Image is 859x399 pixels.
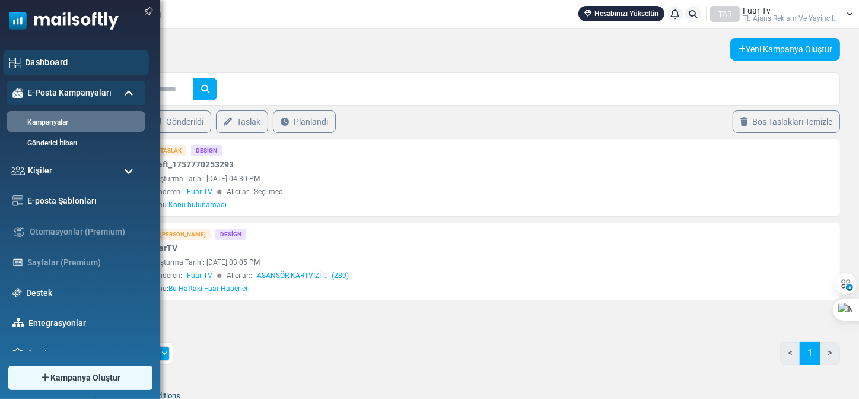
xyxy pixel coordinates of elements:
span: Konu bulunamadı [168,201,227,209]
div: Konu: [149,199,227,210]
span: FUAR TV - TÜRKİYE'DE VE DÜNYADAN EN GÜNCEL FUAR HABERLERİ [50,90,316,123]
table: divider [94,18,272,19]
a: Dashboard [25,56,142,69]
a: E-posta Şablonları [27,195,139,207]
span: Fuar Tv [743,7,771,15]
a: TAR Fuar Tv Tb Ajans Reklam Ve Yayincil... [710,6,853,22]
span: Fuar TV [187,186,212,197]
a: FuarTV [149,242,177,255]
img: workflow.svg [12,225,26,239]
a: ASANSÖR KARTVİZİT... (289) [257,270,349,281]
img: support-icon.svg [12,288,22,297]
a: Kampanyalar [7,117,142,128]
a: Destek [26,287,139,299]
span: [DATE] [313,62,360,77]
span: Ayarlar [27,347,55,360]
a: 1 [800,342,820,365]
div: [PERSON_NAME] [149,229,211,240]
span: NO.1 [6,32,37,47]
div: Oluşturma Tarihi: [DATE] 04:30 PM [149,173,670,184]
span: E-Posta Kampanyaları [27,87,112,99]
a: Boş Taslakları Temizle [733,110,840,133]
a: HABERE ULAŞMAK İÇİN TIKLAYINIZ [139,253,281,262]
strong: FUAR DÜNYASINDA GEÇEN HAFTA [116,193,359,208]
div: Taslak [149,145,186,156]
a: HABERE ULAŞMAK İÇİN TIKLAYINIZ [139,366,281,376]
div: Gönderen: Alıcılar:: [149,270,670,281]
a: Entegrasyonlar [28,317,139,330]
div: Design [215,229,246,240]
strong: Ev ve mutfak eşyaları sektörünün en prestijli buluşması ZUCHEX, 11–14 Eylül 2025 tarihleri arasın... [139,319,325,364]
span: Kampanya Oluştur [50,372,120,384]
div: Konu: [149,283,250,294]
a: Yeni Kampanya Oluştur [730,38,840,61]
strong: BÜLTEN [7,124,90,147]
span: Tb Ajans Reklam Ve Yayincil... [743,15,839,22]
strong: [GEOGRAPHIC_DATA], uluslararası yükseköğretim alanının prestijli organizasyonlarından EAIE 2025 (... [139,183,311,251]
span: Kişiler [28,164,52,177]
img: dashboard-icon.svg [9,57,21,68]
img: settings-icon.svg [12,348,23,359]
img: landing_pages.svg [12,257,23,268]
div: Oluşturma Tarihi: [DATE] 03:05 PM [149,257,670,268]
div: TAR [710,6,740,22]
a: Planlandı [273,110,336,133]
span: Bu Haftaki Fuar Haberleri [168,284,250,293]
div: Design [191,145,222,156]
a: Taslak [216,110,268,133]
img: contacts-icon.svg [11,166,25,175]
div: Gönderen: Alıcılar:: Seçilmedi [149,186,670,197]
a: Gönderildi [145,110,211,133]
img: email-templates-icon.svg [12,195,23,206]
a: Draft_1757770253293 [149,159,234,171]
a: Gönderici İtibarı [7,138,142,148]
span: ZUCHEX 2025: 35. Uluslararası Ev ve Mutfak Eşyaları Fuarı Tüyap’ta Kapılarını Açtı [41,277,313,305]
span: FUAR TV [307,163,359,178]
table: divider [6,6,360,7]
span: Fuar TV [187,270,212,281]
strong: HAFTALIK [7,95,116,118]
nav: Page [780,342,840,374]
img: campaigns-icon-active.png [12,88,23,98]
a: Hesabınızı Yükseltin [578,6,664,21]
span: [GEOGRAPHIC_DATA], EAIE 2025 Uluslararası Eğitim Fuarı’nda Türkiye’yi Temsil Ediyor [41,139,294,169]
